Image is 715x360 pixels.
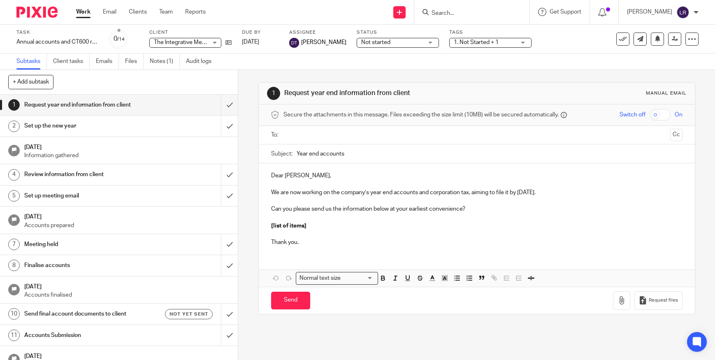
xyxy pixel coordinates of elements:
a: Files [125,53,144,70]
img: svg%3E [289,38,299,48]
label: Client [149,29,232,36]
span: Switch off [620,111,645,119]
label: To: [271,131,280,139]
p: Information gathered [24,151,230,160]
p: Accounts finalised [24,291,230,299]
button: Request files [634,291,682,310]
div: 10 [8,308,20,320]
a: Emails [96,53,119,70]
input: Send [271,292,310,309]
button: Cc [670,129,682,141]
h1: Review information from client [24,168,150,181]
input: Search for option [344,274,373,283]
h1: Accounts Submission [24,329,150,341]
div: 7 [8,239,20,250]
a: Team [159,8,173,16]
p: [PERSON_NAME] [627,8,672,16]
h1: Set up the new year [24,120,150,132]
a: Work [76,8,91,16]
p: Can you please send us the information below at your earliest convenience? [271,205,682,213]
span: The Integrative Medic Ltd [154,39,220,45]
div: 5 [8,190,20,202]
h1: [DATE] [24,281,230,291]
div: 1 [267,87,280,100]
a: Email [103,8,116,16]
label: Subject: [271,150,292,158]
label: Tags [449,29,532,36]
div: 4 [8,169,20,181]
a: Subtasks [16,53,47,70]
h1: [DATE] [24,141,230,151]
div: Annual accounts and CT600 return [16,38,99,46]
span: Request files [649,297,678,304]
input: Search [431,10,505,17]
img: Pixie [16,7,58,18]
a: Audit logs [186,53,218,70]
div: Manual email [646,90,687,97]
span: Normal text size [298,274,343,283]
p: Thank you. [271,238,682,246]
span: Secure the attachments in this message. Files exceeding the size limit (10MB) will be secured aut... [283,111,559,119]
h1: Send final account documents to client [24,308,150,320]
span: [DATE] [242,39,259,45]
img: svg%3E [676,6,689,19]
span: Not started [361,39,390,45]
p: Dear [PERSON_NAME], [271,172,682,180]
strong: [list of items] [271,223,306,229]
label: Assignee [289,29,346,36]
div: Search for option [296,272,378,285]
h1: Finalise accounts [24,259,150,272]
button: + Add subtask [8,75,53,89]
p: Accounts prepared [24,221,230,230]
label: Status [357,29,439,36]
div: 1 [8,99,20,111]
h1: Request year end information from client [284,89,494,98]
h1: Set up meeting email [24,190,150,202]
a: Client tasks [53,53,90,70]
a: Clients [129,8,147,16]
a: Reports [185,8,206,16]
div: 0 [114,34,125,44]
small: /14 [117,37,125,42]
label: Due by [242,29,279,36]
span: Not yet sent [169,311,208,318]
div: 11 [8,330,20,341]
p: We are now working on the company’s year end accounts and corporation tax, aiming to file it by [... [271,188,682,197]
div: 8 [8,260,20,271]
h1: [DATE] [24,211,230,221]
h1: Meeting held [24,238,150,251]
span: Get Support [550,9,581,15]
label: Task [16,29,99,36]
h1: Request year end information from client [24,99,150,111]
span: [PERSON_NAME] [301,38,346,46]
div: 2 [8,121,20,132]
a: Notes (1) [150,53,180,70]
span: 1. Not Started + 1 [454,39,499,45]
span: On [675,111,682,119]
